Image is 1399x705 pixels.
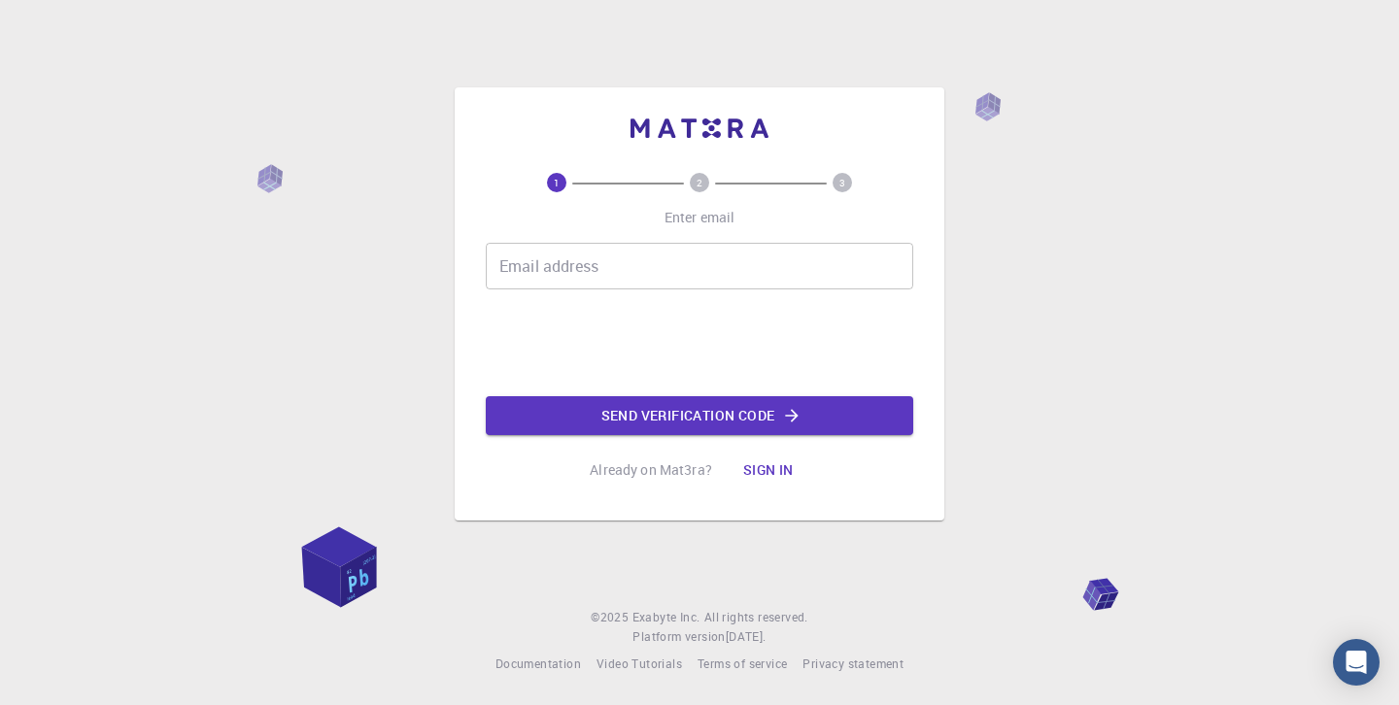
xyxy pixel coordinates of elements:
[1333,639,1380,686] div: Open Intercom Messenger
[632,608,700,627] a: Exabyte Inc.
[495,655,581,671] span: Documentation
[726,628,767,644] span: [DATE] .
[590,460,712,480] p: Already on Mat3ra?
[597,655,682,671] span: Video Tutorials
[665,208,735,227] p: Enter email
[802,655,904,671] span: Privacy statement
[591,608,631,627] span: © 2025
[726,627,767,647] a: [DATE].
[495,655,581,674] a: Documentation
[632,627,725,647] span: Platform version
[704,608,808,627] span: All rights reserved.
[839,176,845,189] text: 3
[697,176,702,189] text: 2
[632,609,700,624] span: Exabyte Inc.
[698,655,787,674] a: Terms of service
[552,305,847,381] iframe: reCAPTCHA
[486,396,913,435] button: Send verification code
[698,655,787,671] span: Terms of service
[728,451,809,489] button: Sign in
[802,655,904,674] a: Privacy statement
[597,655,682,674] a: Video Tutorials
[554,176,560,189] text: 1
